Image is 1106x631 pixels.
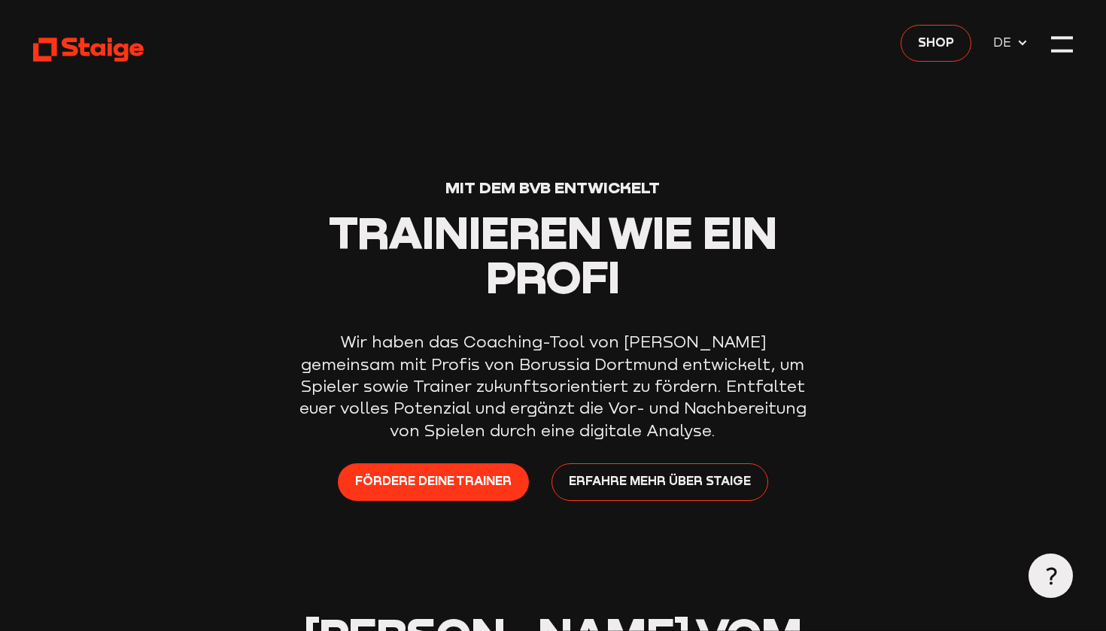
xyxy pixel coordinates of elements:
span: DE [993,32,1016,52]
span: Trainieren wie ein Profi [329,205,777,303]
span: Fördere deine Trainer [355,472,512,491]
span: Erfahre mehr über Staige [569,472,751,491]
span: Shop [918,32,954,52]
span: Mit dem BVB entwickelt [445,177,660,197]
a: Erfahre mehr über Staige [551,463,768,501]
p: Wir haben das Coaching-Tool von [PERSON_NAME] gemeinsam mit Profis von Borussia Dortmund entwicke... [297,331,809,441]
a: Shop [901,25,971,62]
a: Fördere deine Trainer [338,463,529,501]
